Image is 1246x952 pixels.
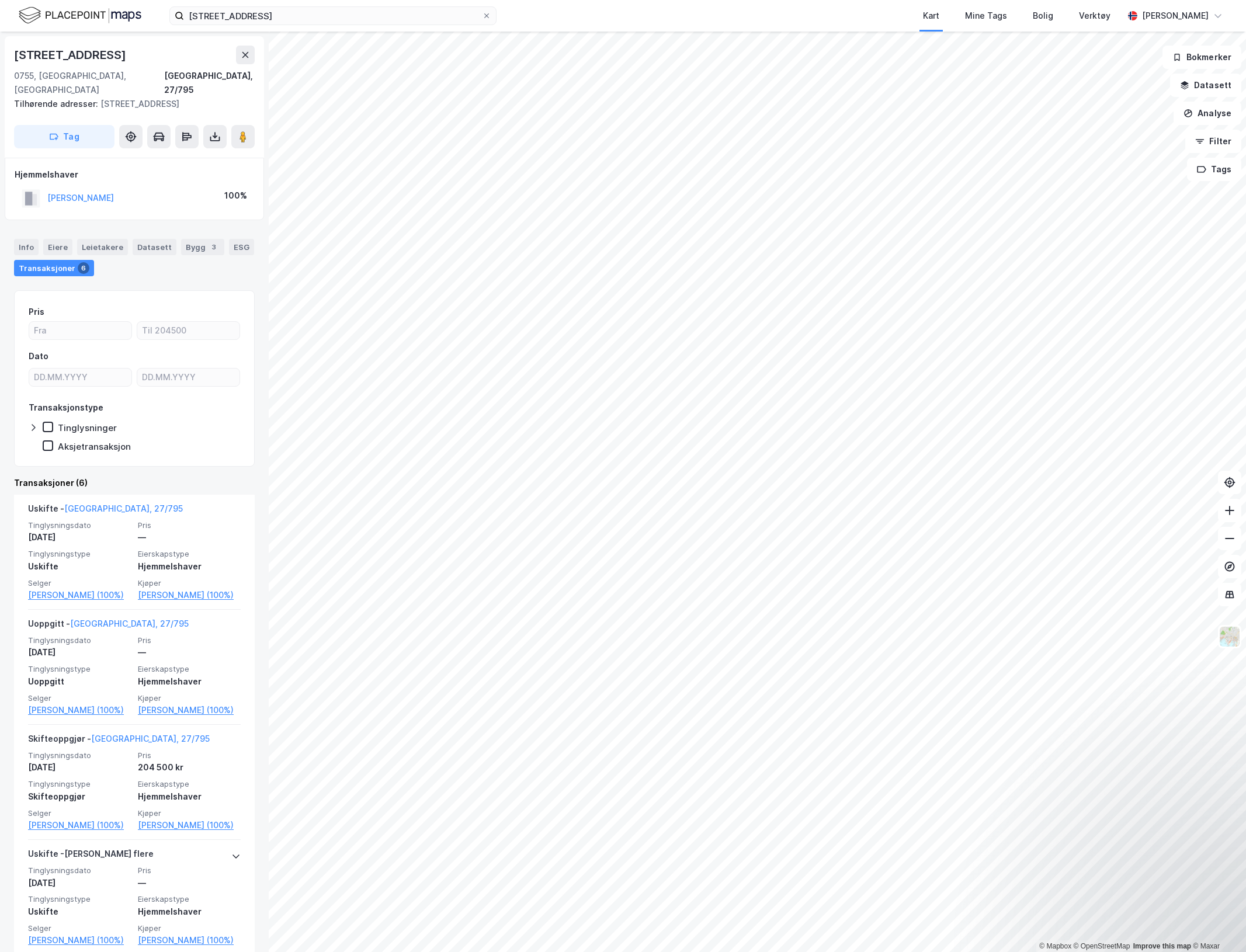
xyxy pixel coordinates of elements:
div: 0755, [GEOGRAPHIC_DATA], [GEOGRAPHIC_DATA] [14,69,164,97]
span: Selger [28,923,131,933]
span: Pris [138,520,241,530]
img: Z [1219,626,1241,648]
span: Tinglysningstype [28,664,131,674]
span: Tilhørende adresser: [14,99,100,109]
span: Selger [28,693,131,703]
span: Tinglysningsdato [28,635,131,645]
span: Selger [28,808,131,818]
div: Uoppgitt - [28,617,189,635]
div: [DATE] [28,645,131,659]
div: Leietakere [77,239,128,255]
span: Pris [138,866,241,875]
button: Datasett [1170,74,1241,97]
span: Kjøper [138,923,241,933]
span: Tinglysningstype [28,894,131,904]
span: Pris [138,751,241,760]
div: [DATE] [28,760,131,774]
div: 204 500 kr [138,760,241,774]
div: Bolig [1033,9,1053,23]
button: Bokmerker [1162,46,1241,69]
div: [DATE] [28,530,131,544]
div: Dato [29,349,48,363]
div: Aksjetransaksjon [58,441,131,452]
a: [GEOGRAPHIC_DATA], 27/795 [70,619,189,628]
a: [PERSON_NAME] (100%) [138,703,241,717]
input: Søk på adresse, matrikkel, gårdeiere, leietakere eller personer [184,7,482,25]
div: Tinglysninger [58,422,117,433]
span: Eierskapstype [138,549,241,559]
div: Mine Tags [965,9,1007,23]
a: [GEOGRAPHIC_DATA], 27/795 [64,503,183,513]
span: Kjøper [138,693,241,703]
div: Kart [923,9,939,23]
div: 3 [208,241,220,253]
a: Improve this map [1133,942,1191,950]
div: Hjemmelshaver [138,675,241,689]
div: [GEOGRAPHIC_DATA], 27/795 [164,69,255,97]
div: Uskifte [28,905,131,919]
div: Verktøy [1079,9,1110,23]
a: OpenStreetMap [1074,942,1130,950]
a: [PERSON_NAME] (100%) [138,933,241,947]
div: [DATE] [28,876,131,890]
span: Kjøper [138,578,241,588]
div: Uskifte - [28,502,183,520]
button: Filter [1185,130,1241,153]
div: Uskifte [28,560,131,574]
button: Tags [1187,158,1241,181]
div: Hjemmelshaver [15,168,254,182]
button: Analyse [1174,102,1241,125]
div: Skifteoppgjør [28,790,131,804]
button: Tag [14,125,114,148]
div: 100% [224,189,247,203]
span: Tinglysningstype [28,549,131,559]
span: Eierskapstype [138,664,241,674]
div: Transaksjonstype [29,401,103,415]
div: ESG [229,239,254,255]
div: [PERSON_NAME] [1142,9,1209,23]
div: — [138,530,241,544]
span: Kjøper [138,808,241,818]
a: [PERSON_NAME] (100%) [138,588,241,602]
span: Tinglysningsdato [28,751,131,760]
a: [PERSON_NAME] (100%) [138,818,241,832]
div: Transaksjoner (6) [14,476,255,490]
div: — [138,645,241,659]
div: [STREET_ADDRESS] [14,46,129,64]
div: Transaksjoner [14,260,94,276]
div: Bygg [181,239,224,255]
div: Uoppgitt [28,675,131,689]
span: Tinglysningsdato [28,866,131,875]
a: [GEOGRAPHIC_DATA], 27/795 [91,734,210,743]
div: Skifteoppgjør - [28,732,210,751]
div: Hjemmelshaver [138,905,241,919]
a: [PERSON_NAME] (100%) [28,588,131,602]
input: Til 204500 [137,322,240,339]
span: Tinglysningstype [28,779,131,789]
div: Hjemmelshaver [138,560,241,574]
input: Fra [29,322,131,339]
div: [STREET_ADDRESS] [14,97,245,111]
a: [PERSON_NAME] (100%) [28,703,131,717]
div: 6 [78,262,89,274]
input: DD.MM.YYYY [29,369,131,386]
span: Pris [138,635,241,645]
div: Pris [29,305,44,319]
div: — [138,876,241,890]
div: Datasett [133,239,176,255]
span: Eierskapstype [138,894,241,904]
div: Hjemmelshaver [138,790,241,804]
input: DD.MM.YYYY [137,369,240,386]
a: Mapbox [1039,942,1071,950]
span: Selger [28,578,131,588]
div: Uskifte - [PERSON_NAME] flere [28,847,154,866]
a: [PERSON_NAME] (100%) [28,818,131,832]
div: Info [14,239,39,255]
span: Eierskapstype [138,779,241,789]
a: [PERSON_NAME] (100%) [28,933,131,947]
span: Tinglysningsdato [28,520,131,530]
img: logo.f888ab2527a4732fd821a326f86c7f29.svg [19,5,141,26]
div: Eiere [43,239,72,255]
